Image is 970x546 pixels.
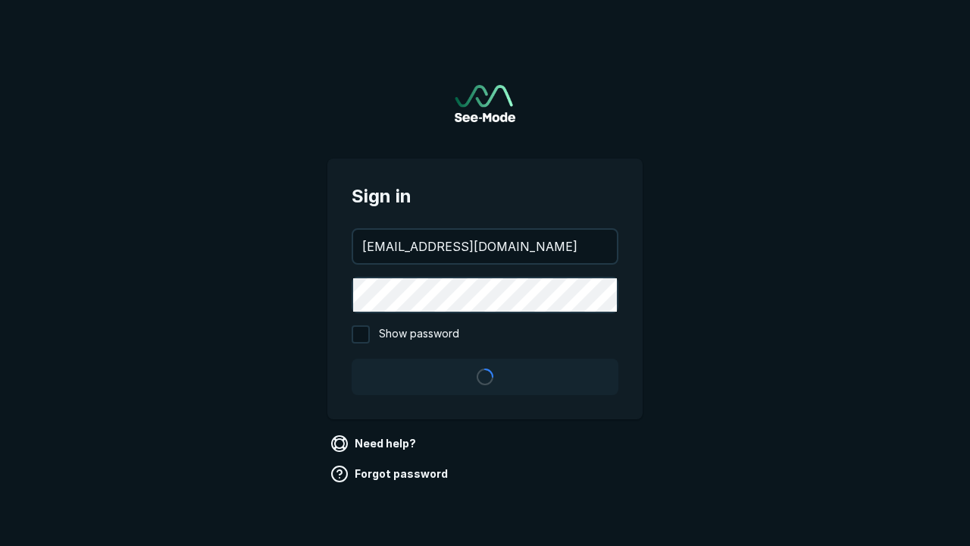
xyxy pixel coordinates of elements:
span: Sign in [352,183,618,210]
a: Forgot password [327,462,454,486]
span: Show password [379,325,459,344]
img: See-Mode Logo [455,85,515,122]
a: Need help? [327,431,422,456]
input: your@email.com [353,230,617,263]
a: Go to sign in [455,85,515,122]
